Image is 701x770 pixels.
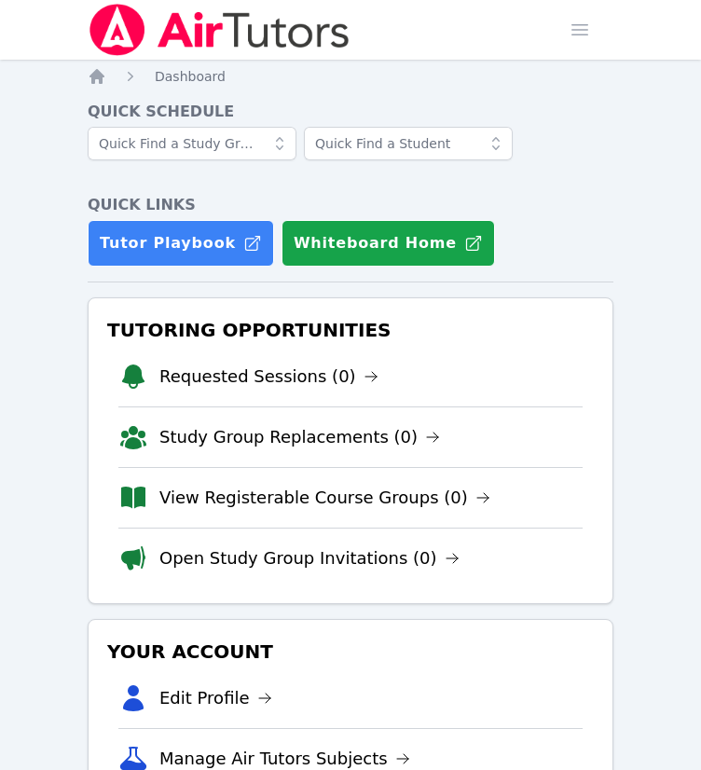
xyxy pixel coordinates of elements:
[159,424,440,450] a: Study Group Replacements (0)
[159,485,490,511] a: View Registerable Course Groups (0)
[159,364,378,390] a: Requested Sessions (0)
[88,194,613,216] h4: Quick Links
[103,635,598,668] h3: Your Account
[304,127,513,160] input: Quick Find a Student
[88,101,613,123] h4: Quick Schedule
[159,685,272,711] a: Edit Profile
[155,69,226,84] span: Dashboard
[88,4,351,56] img: Air Tutors
[155,67,226,86] a: Dashboard
[103,313,598,347] h3: Tutoring Opportunities
[282,220,495,267] button: Whiteboard Home
[88,127,296,160] input: Quick Find a Study Group
[88,67,613,86] nav: Breadcrumb
[88,220,274,267] a: Tutor Playbook
[159,545,460,571] a: Open Study Group Invitations (0)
